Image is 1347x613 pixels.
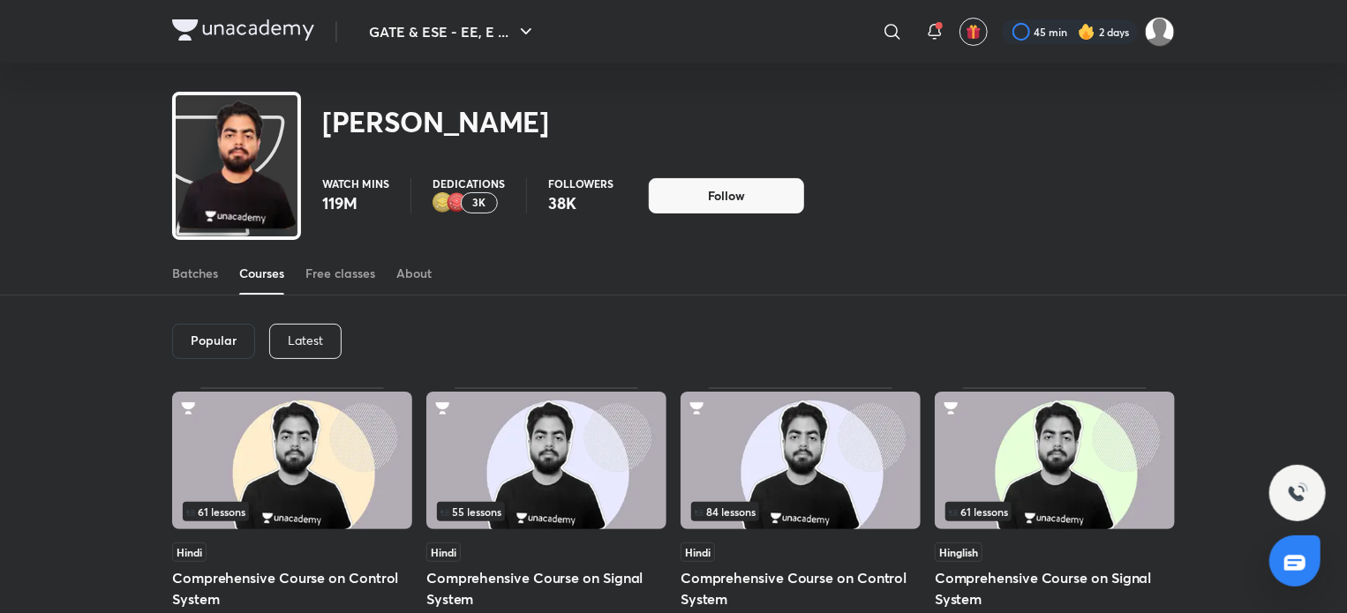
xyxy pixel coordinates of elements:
div: infosection [691,502,910,521]
div: infocontainer [945,502,1164,521]
p: Followers [548,178,613,189]
div: infocontainer [183,502,402,521]
div: left [437,502,656,521]
img: Thumbnail [426,392,666,529]
img: class [176,99,297,230]
span: 61 lessons [186,506,245,517]
p: Watch mins [322,178,389,189]
img: ttu [1287,482,1308,504]
h5: Comprehensive Course on Control System [172,567,412,609]
img: Suyash S [1145,17,1175,47]
button: avatar [959,18,988,46]
div: Free classes [305,265,375,282]
div: infosection [183,502,402,521]
a: Free classes [305,252,375,295]
img: educator badge1 [447,192,468,213]
h2: [PERSON_NAME] [322,104,549,139]
div: infosection [437,502,656,521]
div: left [945,502,1164,521]
span: 84 lessons [695,506,756,517]
button: GATE & ESE - EE, E ... [358,14,547,49]
p: 119M [322,192,389,213]
div: left [691,502,910,521]
img: avatar [966,24,982,40]
p: Latest [288,333,323,348]
h5: Comprehensive Course on Control System [681,567,921,609]
h5: Comprehensive Course on Signal System [935,567,1175,609]
img: educator badge2 [433,192,454,213]
p: Dedications [433,178,505,189]
span: Hindi [426,542,461,562]
button: Follow [649,178,804,213]
span: Hindi [172,542,207,562]
img: Thumbnail [172,392,412,529]
img: streak [1078,23,1095,41]
img: Thumbnail [935,392,1175,529]
p: 38K [548,192,613,213]
img: Company Logo [172,19,314,41]
div: About [396,265,432,282]
span: Hindi [681,542,715,562]
span: Follow [708,187,745,205]
h6: Popular [191,333,237,348]
a: Courses [239,252,284,295]
p: 3K [473,197,486,209]
a: About [396,252,432,295]
div: infocontainer [437,502,656,521]
span: 55 lessons [440,506,501,517]
div: infocontainer [691,502,910,521]
div: Courses [239,265,284,282]
span: 61 lessons [949,506,1008,517]
span: Hinglish [935,542,982,562]
a: Company Logo [172,19,314,45]
img: Thumbnail [681,392,921,529]
div: infosection [945,502,1164,521]
div: Batches [172,265,218,282]
h5: Comprehensive Course on Signal System [426,567,666,609]
a: Batches [172,252,218,295]
div: left [183,502,402,521]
